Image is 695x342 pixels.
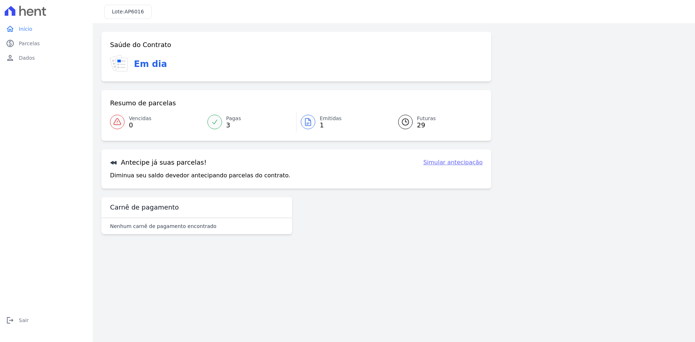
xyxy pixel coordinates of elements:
span: Pagas [226,115,241,122]
h3: Lote: [112,8,144,16]
a: Emitidas 1 [296,112,389,132]
span: 0 [129,122,151,128]
span: 3 [226,122,241,128]
h3: Saúde do Contrato [110,41,171,49]
a: logoutSair [3,313,90,328]
span: 1 [320,122,342,128]
i: home [6,25,14,33]
i: logout [6,316,14,325]
span: Vencidas [129,115,151,122]
a: Futuras 29 [389,112,483,132]
p: Diminua seu saldo devedor antecipando parcelas do contrato. [110,171,290,180]
span: Parcelas [19,40,40,47]
span: Futuras [417,115,436,122]
h3: Resumo de parcelas [110,99,176,107]
a: Pagas 3 [203,112,296,132]
a: homeInício [3,22,90,36]
a: Vencidas 0 [110,112,203,132]
span: Emitidas [320,115,342,122]
span: Sair [19,317,29,324]
h3: Carnê de pagamento [110,203,179,212]
a: Simular antecipação [423,158,483,167]
span: AP6016 [125,9,144,14]
i: person [6,54,14,62]
span: 29 [417,122,436,128]
a: paidParcelas [3,36,90,51]
h3: Em dia [134,58,167,71]
h3: Antecipe já suas parcelas! [110,158,207,167]
span: Início [19,25,32,33]
i: paid [6,39,14,48]
p: Nenhum carnê de pagamento encontrado [110,223,216,230]
span: Dados [19,54,35,62]
a: personDados [3,51,90,65]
